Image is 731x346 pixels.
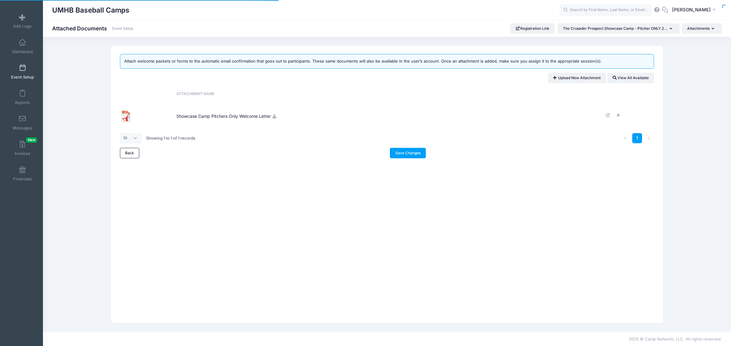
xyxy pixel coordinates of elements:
a: Back [120,148,140,158]
span: Add Logo [13,24,32,29]
button: Attachments [682,23,722,34]
th: Attachment Name: activate to sort column ascending [173,86,601,102]
a: View All Available [607,73,654,83]
a: Upload New Attachment [548,73,606,83]
span: Dashboard [12,49,33,54]
a: Registration Link [510,23,555,34]
a: 1 [632,133,642,143]
a: Event Setup [112,26,133,31]
span: [PERSON_NAME] [672,6,711,13]
span: New [26,137,37,143]
h1: Attached Documents [52,25,133,32]
a: Messages [8,112,37,133]
button: The Crusader Prospect Showcase Camp - Pitcher ONLY 2... [558,23,680,34]
span: Showcase Camp Pitchers Only Welcome Letter [176,107,271,124]
span: 2025 © Camp Network, LLC. All rights reserved. [629,336,722,341]
a: InvoicesNew [8,137,37,159]
input: Search by First Name, Last Name, or Email... [560,4,652,16]
a: Financials [8,163,37,184]
a: Reports [8,87,37,108]
span: The Crusader Prospect Showcase Camp - Pitcher ONLY 2... [563,26,668,31]
span: Event Setup [11,75,34,80]
span: Invoices [15,151,30,156]
span: Reports [15,100,30,105]
a: Event Setup [8,61,37,83]
button: [PERSON_NAME] [668,3,722,17]
a: Add Logo [8,10,37,32]
h1: UMHB Baseball Camps [52,3,129,17]
a: Save Changes [390,148,426,158]
span: Financials [13,176,32,182]
div: Showing 1 to 1 of 1 records [146,131,195,145]
div: Attach welcome packets or forms to the automatic email confirmation that goes out to participants... [120,54,654,69]
span: Messages [13,125,32,131]
a: Dashboard [8,36,37,57]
